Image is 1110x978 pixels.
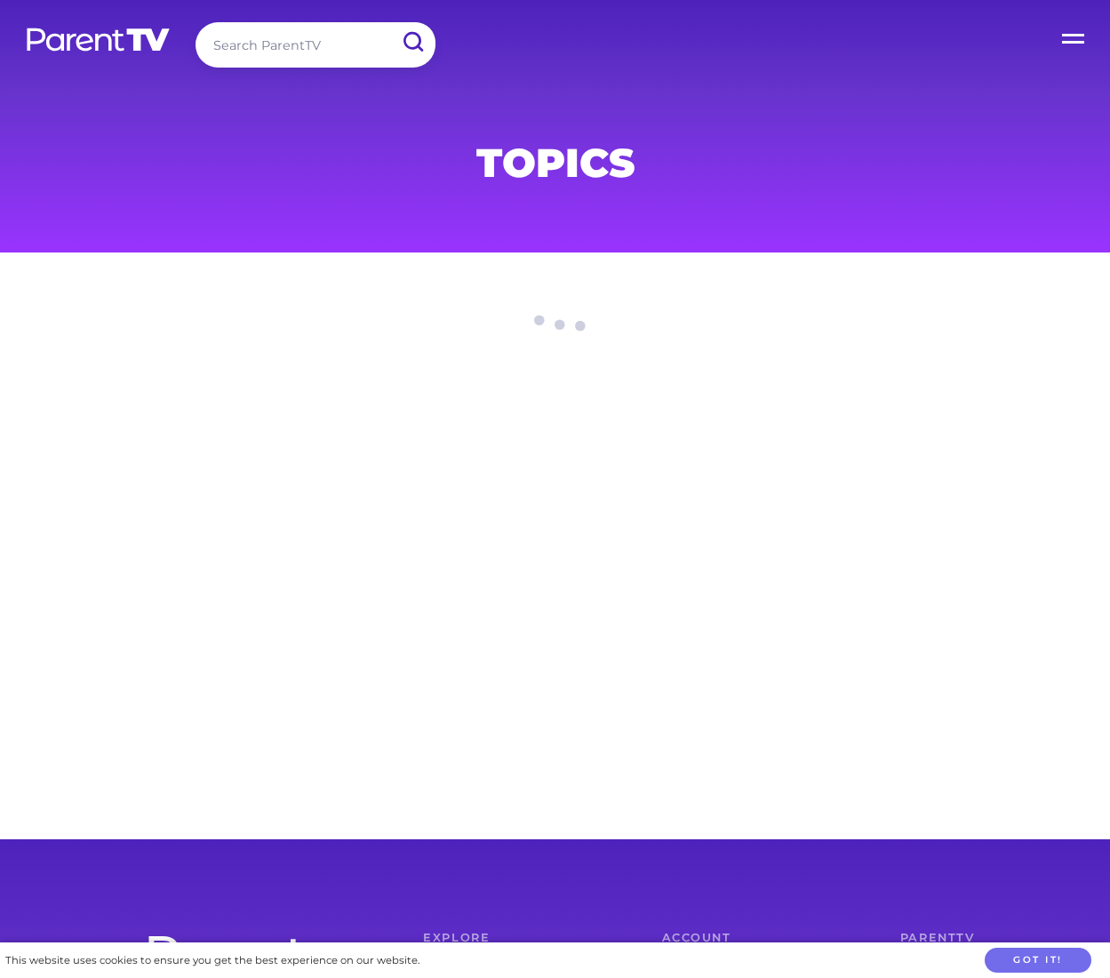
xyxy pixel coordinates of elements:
[127,145,984,180] h1: Topics
[5,951,419,970] div: This website uses cookies to ensure you get the best experience on our website.
[900,933,1067,944] h6: ParentTV
[25,27,172,52] img: parenttv-logo-white.4c85aaf.svg
[985,948,1091,974] button: Got it!
[423,933,590,944] h6: Explore
[662,933,829,944] h6: Account
[196,22,435,68] input: Search ParentTV
[389,22,435,62] input: Submit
